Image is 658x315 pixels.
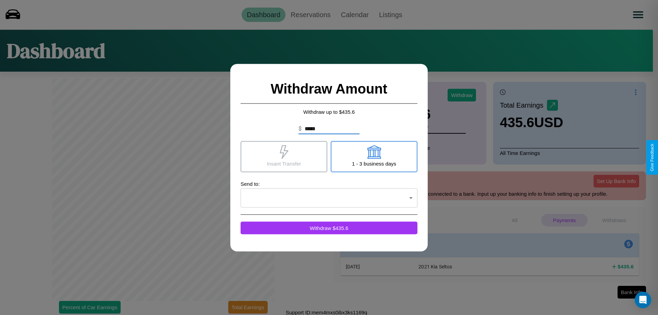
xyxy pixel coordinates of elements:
[650,144,655,171] div: Give Feedback
[635,292,651,308] div: Open Intercom Messenger
[241,179,417,188] p: Send to:
[267,159,301,168] p: Insant Transfer
[241,221,417,234] button: Withdraw $435.6
[298,124,302,133] p: $
[241,107,417,116] p: Withdraw up to $ 435.6
[352,159,396,168] p: 1 - 3 business days
[241,74,417,104] h2: Withdraw Amount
